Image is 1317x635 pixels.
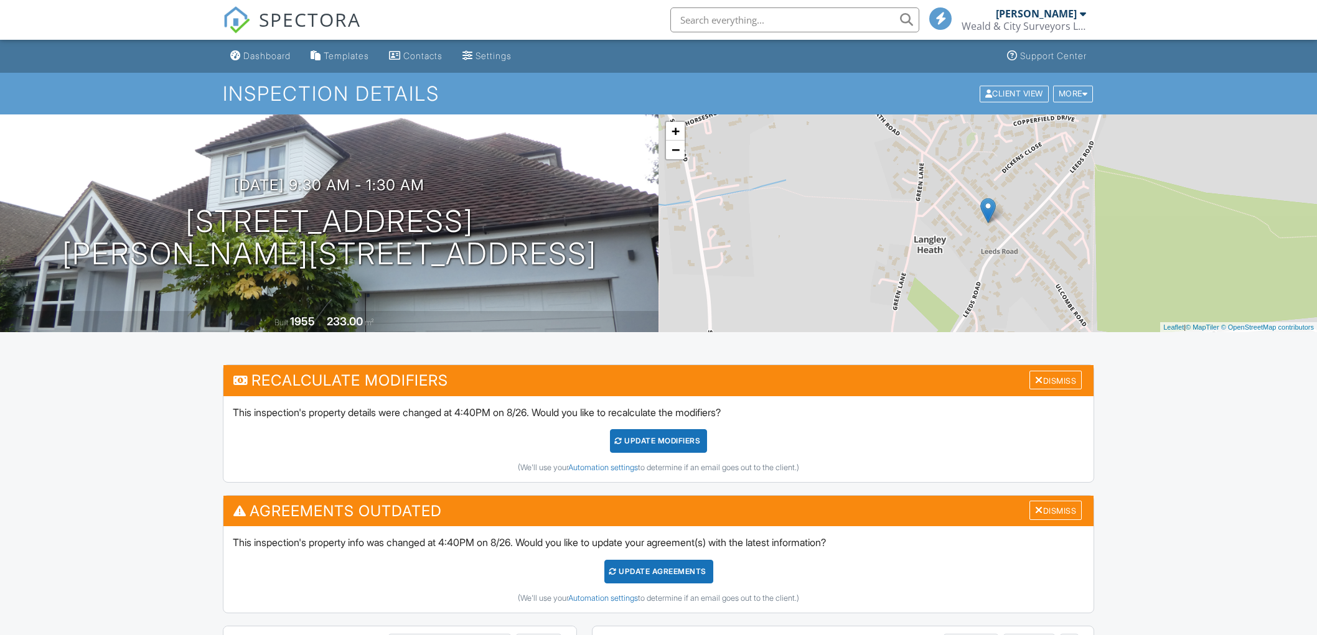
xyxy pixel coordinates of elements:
[365,318,374,327] span: m²
[327,315,363,328] div: 233.00
[243,50,291,61] div: Dashboard
[62,205,597,271] h1: [STREET_ADDRESS] [PERSON_NAME][STREET_ADDRESS]
[980,85,1049,102] div: Client View
[223,6,250,34] img: The Best Home Inspection Software - Spectora
[403,50,443,61] div: Contacts
[1163,323,1184,331] a: Leaflet
[670,7,919,32] input: Search everything...
[223,396,1094,482] div: This inspection's property details were changed at 4:40PM on 8/26. Would you like to recalculate ...
[233,463,1084,473] div: (We'll use your to determine if an email goes out to the client.)
[996,7,1077,20] div: [PERSON_NAME]
[604,560,713,583] div: Update Agreements
[1029,371,1082,390] div: Dismiss
[568,463,638,472] a: Automation settings
[1053,85,1094,102] div: More
[1160,322,1317,333] div: |
[962,20,1086,32] div: Weald & City Surveyors Limited
[666,141,685,159] a: Zoom out
[290,315,315,328] div: 1955
[223,83,1094,104] h1: Inspection Details
[457,45,517,68] a: Settings
[1186,323,1219,331] a: © MapTiler
[223,526,1094,612] div: This inspection's property info was changed at 4:40PM on 8/26. Would you like to update your agre...
[568,593,638,603] a: Automation settings
[259,6,361,32] span: SPECTORA
[1029,501,1082,520] div: Dismiss
[610,429,708,453] div: UPDATE Modifiers
[1002,45,1092,68] a: Support Center
[1020,50,1087,61] div: Support Center
[233,593,1084,603] div: (We'll use your to determine if an email goes out to the client.)
[223,17,361,43] a: SPECTORA
[384,45,448,68] a: Contacts
[978,88,1052,98] a: Client View
[274,318,288,327] span: Built
[306,45,374,68] a: Templates
[1221,323,1314,331] a: © OpenStreetMap contributors
[476,50,512,61] div: Settings
[223,365,1094,396] h3: Recalculate Modifiers
[666,122,685,141] a: Zoom in
[324,50,369,61] div: Templates
[225,45,296,68] a: Dashboard
[234,177,424,193] h3: [DATE] 9:30 am - 1:30 am
[223,496,1094,526] h3: Agreements Outdated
